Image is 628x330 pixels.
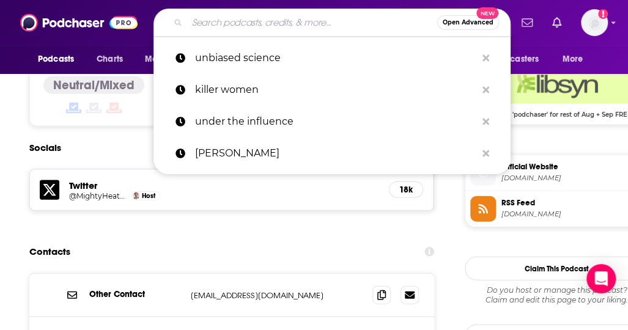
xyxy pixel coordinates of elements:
[97,51,123,68] span: Charts
[153,74,511,106] a: killer women
[547,12,566,33] a: Show notifications dropdown
[472,48,556,71] button: open menu
[195,106,476,137] p: under the influence
[69,180,379,191] h5: Twitter
[136,48,204,71] button: open menu
[563,51,583,68] span: More
[195,74,476,106] p: killer women
[399,185,413,195] h5: 18k
[89,289,181,299] p: Other Contact
[517,12,537,33] a: Show notifications dropdown
[191,290,353,301] p: [EMAIL_ADDRESS][DOMAIN_NAME]
[29,240,70,263] h2: Contacts
[153,106,511,137] a: under the influence
[554,48,599,71] button: open menu
[581,9,608,36] span: Logged in as AtriaBooks
[195,137,476,169] p: brad listi
[69,191,128,200] a: @MightyHeaton
[142,192,155,200] span: Host
[443,20,493,26] span: Open Advanced
[476,7,498,19] span: New
[586,264,616,293] div: Open Intercom Messenger
[437,15,499,30] button: Open AdvancedNew
[20,11,138,34] img: Podchaser - Follow, Share and Rate Podcasts
[29,136,61,159] h2: Socials
[598,9,608,19] svg: Add a profile image
[187,13,437,32] input: Search podcasts, credits, & more...
[89,48,130,71] a: Charts
[153,42,511,74] a: unbiased science
[145,51,188,68] span: Monitoring
[153,9,511,37] div: Search podcasts, credits, & more...
[53,78,135,93] h4: Neutral/Mixed
[581,9,608,36] button: Show profile menu
[38,51,74,68] span: Podcasts
[581,9,608,36] img: User Profile
[29,48,90,71] button: open menu
[195,42,476,74] p: unbiased science
[133,193,139,199] img: Andrew Heaton
[153,137,511,169] a: [PERSON_NAME]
